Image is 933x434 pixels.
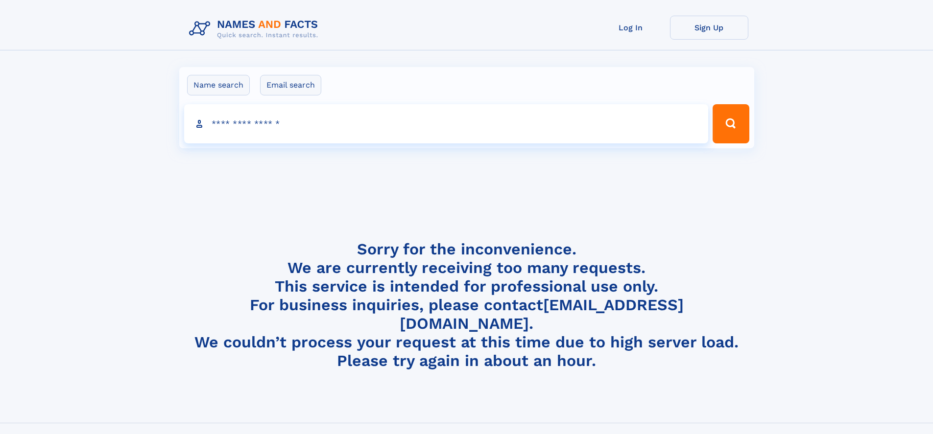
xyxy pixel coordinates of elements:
[713,104,749,143] button: Search Button
[260,75,321,95] label: Email search
[400,296,684,333] a: [EMAIL_ADDRESS][DOMAIN_NAME]
[185,240,748,370] h4: Sorry for the inconvenience. We are currently receiving too many requests. This service is intend...
[185,16,326,42] img: Logo Names and Facts
[670,16,748,40] a: Sign Up
[187,75,250,95] label: Name search
[592,16,670,40] a: Log In
[184,104,709,143] input: search input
